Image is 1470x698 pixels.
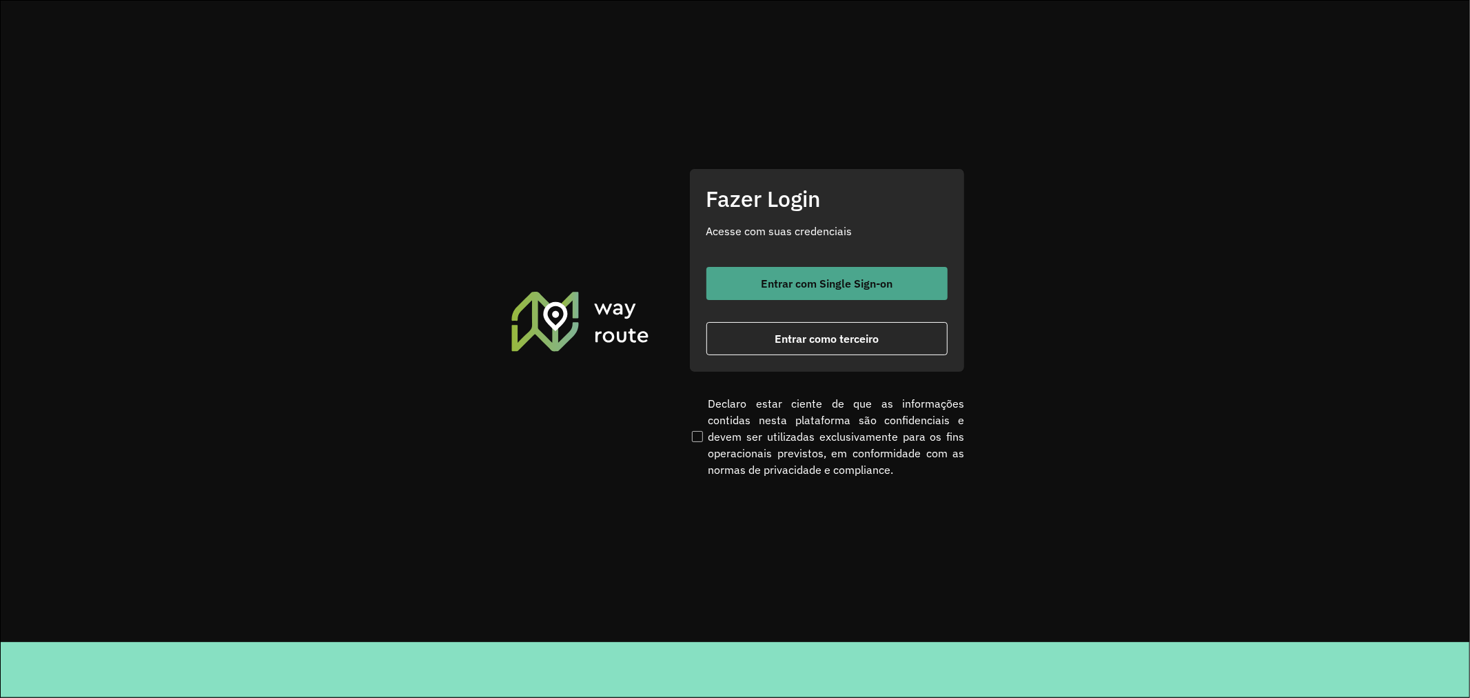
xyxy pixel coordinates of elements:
img: Roteirizador AmbevTech [509,290,651,353]
button: button [706,267,948,300]
span: Entrar com Single Sign-on [761,278,892,289]
button: button [706,322,948,355]
label: Declaro estar ciente de que as informações contidas nesta plataforma são confidenciais e devem se... [689,395,965,478]
span: Entrar como terceiro [775,333,879,344]
p: Acesse com suas credenciais [706,223,948,239]
h2: Fazer Login [706,186,948,212]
